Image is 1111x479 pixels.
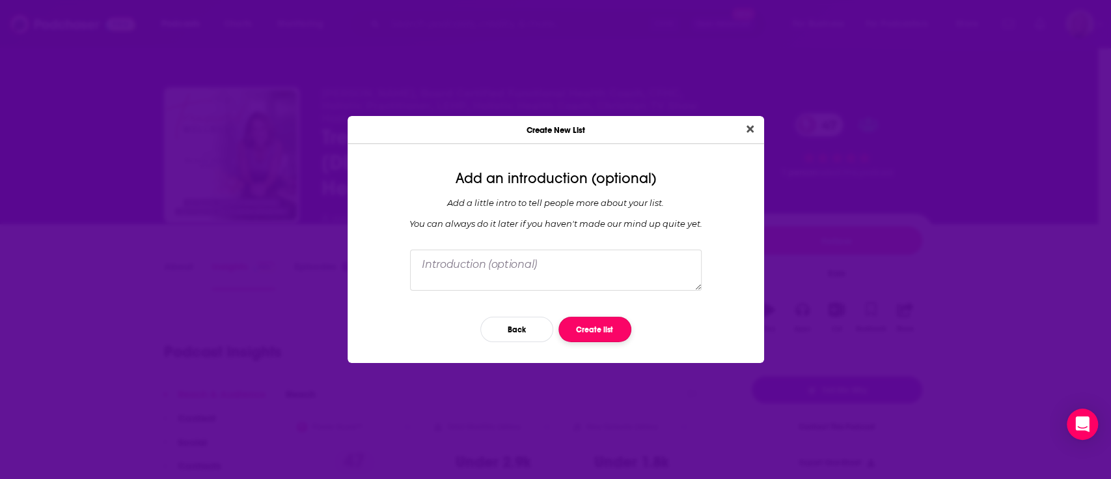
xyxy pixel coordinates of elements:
[358,197,754,229] div: Add a little intro to tell people more about your list. You can always do it later if you haven '...
[348,116,764,144] div: Create New List
[358,170,754,187] div: Add an introduction (optional)
[741,121,759,138] button: Close
[1067,409,1098,440] div: Open Intercom Messenger
[480,317,553,342] button: Back
[558,317,631,342] button: Create list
